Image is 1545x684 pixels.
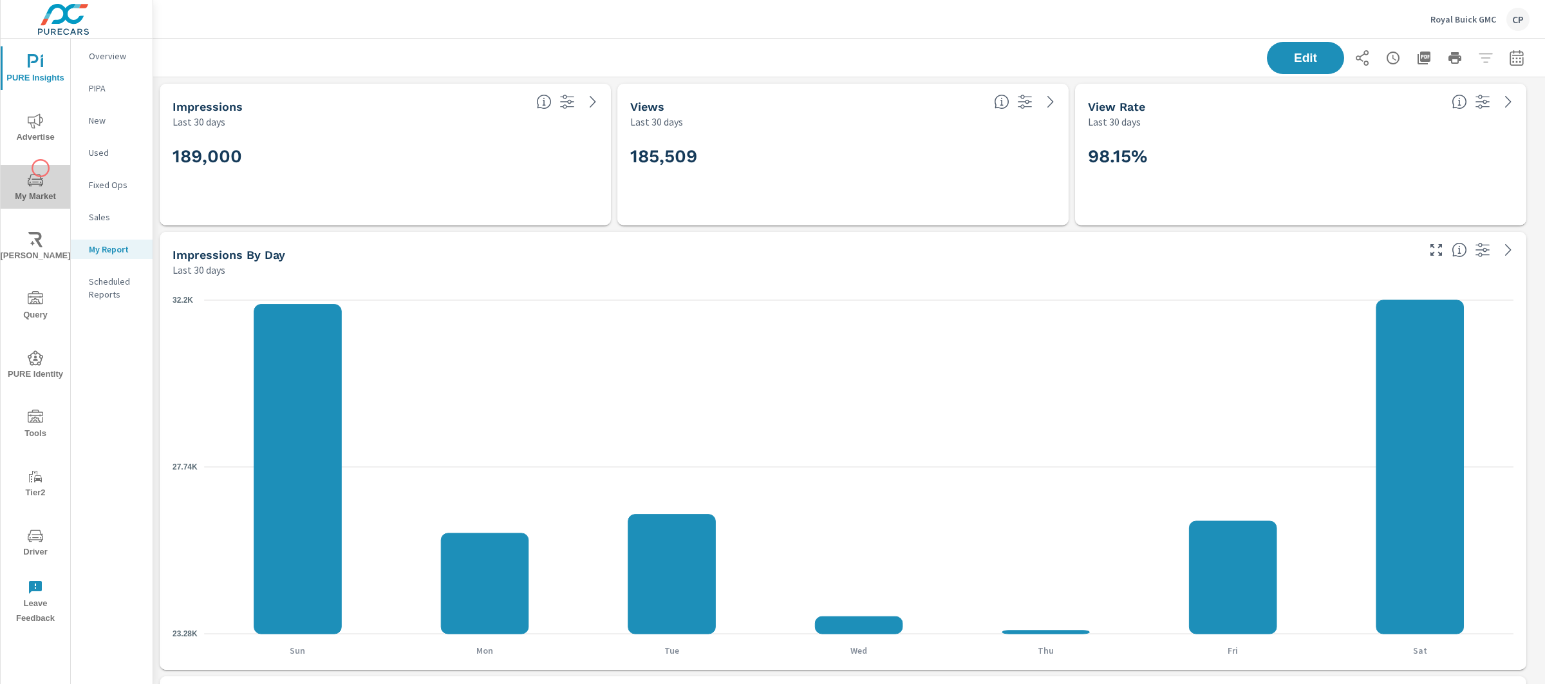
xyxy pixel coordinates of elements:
p: Last 30 days [630,114,683,129]
div: Used [71,143,153,162]
div: Overview [71,46,153,66]
p: Last 30 days [1088,114,1141,129]
p: Last 30 days [173,262,225,278]
p: Sales [89,211,142,223]
p: Sat [1398,644,1443,657]
span: Tools [5,410,66,441]
p: Fri [1210,644,1255,657]
button: Print Report [1442,45,1468,71]
button: Make Fullscreen [1426,240,1447,260]
a: See more details in report [1040,91,1061,112]
div: PIPA [71,79,153,98]
span: Advertise [5,113,66,145]
h2: 98.15% [1088,145,1513,167]
div: Fixed Ops [71,175,153,195]
span: My Market [5,173,66,204]
p: My Report [89,243,142,256]
a: See more details in report [583,91,603,112]
p: Tue [650,644,695,657]
span: Percentage of Impressions where the ad was viewed completely. “Impressions” divided by “Views”. [... [1452,94,1467,109]
a: See more details in report [1498,240,1519,260]
div: New [71,111,153,130]
p: Scheduled Reports [89,275,142,301]
p: Royal Buick GMC [1430,14,1496,25]
div: Scheduled Reports [71,272,153,304]
h5: Impressions [173,100,243,113]
span: PURE Identity [5,350,66,382]
div: CP [1506,8,1530,31]
span: Number of times your connected TV ad was presented to a user. [Source: This data is provided by t... [536,94,552,109]
h2: 185,509 [630,145,1056,167]
p: PIPA [89,82,142,95]
span: Leave Feedback [5,580,66,626]
span: [PERSON_NAME] [5,232,66,263]
p: Used [89,146,142,159]
a: See more details in report [1498,91,1519,112]
div: Sales [71,207,153,227]
p: Fixed Ops [89,178,142,191]
div: nav menu [1,39,70,631]
text: 27.74K [173,462,198,471]
p: Sun [275,644,320,657]
p: Overview [89,50,142,62]
p: Last 30 days [173,114,225,129]
text: 23.28K [173,629,198,638]
h2: 189,000 [173,145,598,167]
p: New [89,114,142,127]
span: The number of impressions, broken down by the day of the week they occurred. [1452,242,1467,258]
p: Mon [462,644,507,657]
p: Wed [836,644,881,657]
span: Query [5,291,66,323]
h5: View Rate [1088,100,1145,113]
span: Driver [5,528,66,560]
h5: Views [630,100,664,113]
span: Edit [1280,52,1331,64]
h5: Impressions by Day [173,248,285,261]
text: 32.2K [173,296,193,305]
span: Tier2 [5,469,66,500]
p: Thu [1024,644,1069,657]
span: Number of times your connected TV ad was viewed completely by a user. [Source: This data is provi... [994,94,1009,109]
button: "Export Report to PDF" [1411,45,1437,71]
button: Share Report [1349,45,1375,71]
span: PURE Insights [5,54,66,86]
div: My Report [71,240,153,259]
button: Select Date Range [1504,45,1530,71]
button: Edit [1267,42,1344,74]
